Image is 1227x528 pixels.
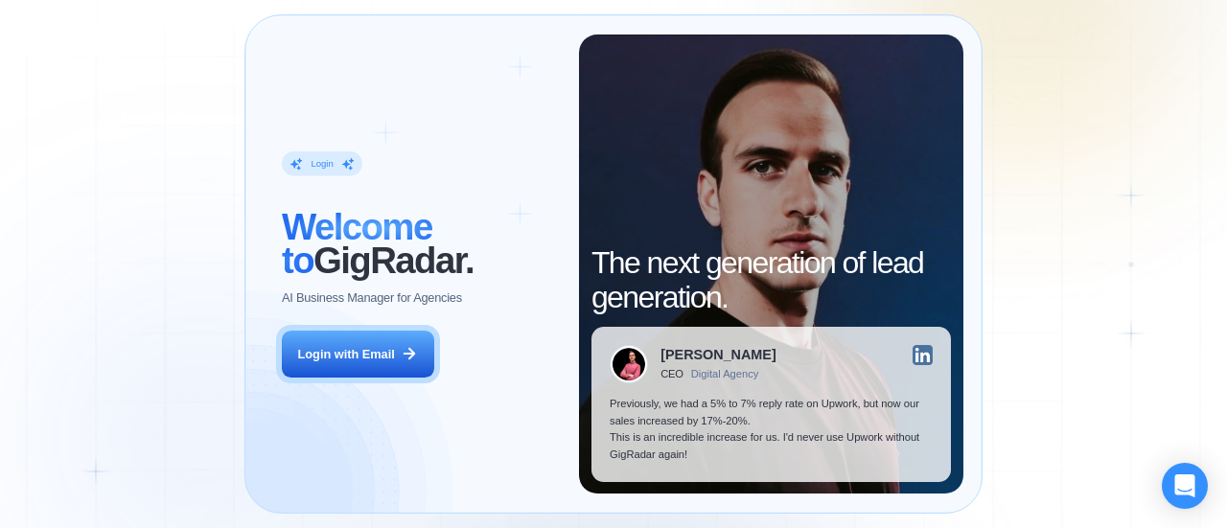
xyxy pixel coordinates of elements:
p: Previously, we had a 5% to 7% reply rate on Upwork, but now our sales increased by 17%-20%. This ... [610,396,933,463]
div: CEO [660,368,683,380]
span: Welcome to [282,206,432,281]
h2: ‍ GigRadar. [282,210,561,277]
p: AI Business Manager for Agencies [282,289,462,307]
button: Login with Email [282,331,433,379]
div: Digital Agency [691,368,759,380]
div: Open Intercom Messenger [1162,463,1208,509]
div: [PERSON_NAME] [660,348,776,361]
div: Login with Email [298,346,395,363]
div: Login [312,157,334,170]
h2: The next generation of lead generation. [591,246,951,313]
